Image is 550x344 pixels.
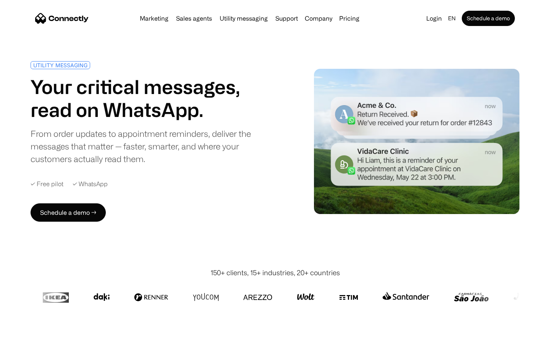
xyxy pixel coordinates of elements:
a: Pricing [336,15,362,21]
h1: Your critical messages, read on WhatsApp. [31,75,272,121]
a: Login [423,13,445,24]
a: Sales agents [173,15,215,21]
div: Company [305,13,332,24]
aside: Language selected: English [8,330,46,341]
div: ✓ WhatsApp [73,180,108,188]
a: Utility messaging [217,15,271,21]
a: Support [272,15,301,21]
a: Schedule a demo [462,11,515,26]
div: From order updates to appointment reminders, deliver the messages that matter — faster, smarter, ... [31,127,272,165]
div: 150+ clients, 15+ industries, 20+ countries [210,268,340,278]
div: UTILITY MESSAGING [33,62,87,68]
ul: Language list [15,331,46,341]
a: Marketing [137,15,171,21]
div: ✓ Free pilot [31,180,63,188]
a: Schedule a demo → [31,203,106,222]
div: en [448,13,456,24]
